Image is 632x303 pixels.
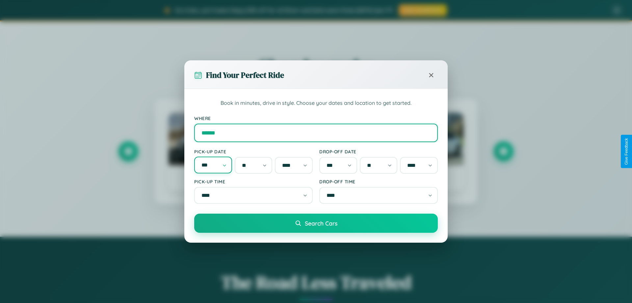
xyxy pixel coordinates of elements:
label: Where [194,115,438,121]
label: Pick-up Time [194,179,313,184]
button: Search Cars [194,214,438,233]
label: Drop-off Date [319,149,438,154]
span: Search Cars [305,220,337,227]
label: Drop-off Time [319,179,438,184]
p: Book in minutes, drive in style. Choose your dates and location to get started. [194,99,438,107]
label: Pick-up Date [194,149,313,154]
h3: Find Your Perfect Ride [206,70,284,80]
